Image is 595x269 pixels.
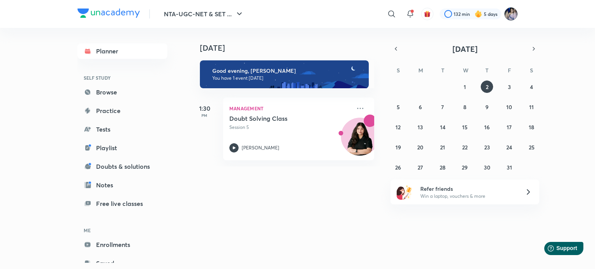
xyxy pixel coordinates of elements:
button: October 24, 2025 [503,141,516,153]
abbr: October 17, 2025 [507,123,512,131]
button: October 30, 2025 [481,161,493,173]
abbr: Thursday [485,67,488,74]
button: October 8, 2025 [459,101,471,113]
h6: ME [77,224,167,237]
button: October 7, 2025 [437,101,449,113]
abbr: October 8, 2025 [463,103,466,111]
button: October 23, 2025 [481,141,493,153]
button: October 13, 2025 [414,121,426,133]
a: Free live classes [77,196,167,211]
abbr: October 6, 2025 [419,103,422,111]
p: Management [229,104,351,113]
button: NTA-UGC-NET & SET ... [159,6,249,22]
a: Browse [77,84,167,100]
abbr: October 31, 2025 [507,164,512,171]
button: October 5, 2025 [392,101,404,113]
button: October 20, 2025 [414,141,426,153]
abbr: October 30, 2025 [484,164,490,171]
abbr: October 19, 2025 [396,144,401,151]
abbr: October 27, 2025 [418,164,423,171]
img: evening [200,60,369,88]
button: October 18, 2025 [525,121,538,133]
button: October 3, 2025 [503,81,516,93]
abbr: Wednesday [463,67,468,74]
iframe: Help widget launcher [526,239,586,260]
abbr: October 26, 2025 [395,164,401,171]
a: Planner [77,43,167,59]
abbr: October 7, 2025 [441,103,444,111]
abbr: October 22, 2025 [462,144,468,151]
img: streak [475,10,482,18]
h6: Good evening, [PERSON_NAME] [212,67,362,74]
abbr: October 29, 2025 [462,164,468,171]
button: October 17, 2025 [503,121,516,133]
button: October 6, 2025 [414,101,426,113]
h4: [DATE] [200,43,382,53]
abbr: October 4, 2025 [530,83,533,91]
img: Company Logo [77,9,140,18]
abbr: October 10, 2025 [506,103,512,111]
abbr: Saturday [530,67,533,74]
abbr: October 2, 2025 [486,83,488,91]
a: Doubts & solutions [77,159,167,174]
abbr: October 14, 2025 [440,123,445,131]
abbr: October 23, 2025 [484,144,490,151]
img: referral [397,184,412,200]
abbr: October 11, 2025 [529,103,534,111]
abbr: October 9, 2025 [485,103,488,111]
a: Enrollments [77,237,167,252]
a: Practice [77,103,167,118]
button: October 1, 2025 [459,81,471,93]
button: October 15, 2025 [459,121,471,133]
img: avatar [424,10,431,17]
abbr: October 15, 2025 [462,123,468,131]
button: October 2, 2025 [481,81,493,93]
button: October 27, 2025 [414,161,426,173]
button: October 9, 2025 [481,101,493,113]
h5: 1:30 [189,104,220,113]
button: avatar [421,8,433,20]
img: Tanya Gautam [504,7,518,21]
h6: Refer friends [420,185,516,193]
abbr: October 21, 2025 [440,144,445,151]
button: October 29, 2025 [459,161,471,173]
abbr: October 1, 2025 [464,83,466,91]
button: October 11, 2025 [525,101,538,113]
button: October 10, 2025 [503,101,516,113]
abbr: Friday [508,67,511,74]
p: PM [189,113,220,118]
abbr: October 28, 2025 [440,164,445,171]
button: October 31, 2025 [503,161,516,173]
abbr: Monday [418,67,423,74]
abbr: Tuesday [441,67,444,74]
button: October 21, 2025 [437,141,449,153]
p: Session 5 [229,124,351,131]
button: October 25, 2025 [525,141,538,153]
abbr: October 25, 2025 [529,144,535,151]
h6: SELF STUDY [77,71,167,84]
abbr: October 12, 2025 [396,123,401,131]
abbr: October 18, 2025 [529,123,534,131]
p: Win a laptop, vouchers & more [420,193,516,200]
button: October 16, 2025 [481,121,493,133]
a: Notes [77,177,167,193]
abbr: October 13, 2025 [418,123,423,131]
span: [DATE] [452,44,478,54]
button: October 19, 2025 [392,141,404,153]
button: [DATE] [401,43,528,54]
abbr: Sunday [397,67,400,74]
p: You have 1 event [DATE] [212,75,362,81]
h5: Doubt Solving Class [229,115,326,122]
img: Avatar [341,122,378,159]
abbr: October 24, 2025 [506,144,512,151]
button: October 14, 2025 [437,121,449,133]
p: [PERSON_NAME] [242,144,279,151]
abbr: October 16, 2025 [484,123,490,131]
button: October 28, 2025 [437,161,449,173]
a: Tests [77,122,167,137]
abbr: October 20, 2025 [417,144,423,151]
button: October 4, 2025 [525,81,538,93]
button: October 12, 2025 [392,121,404,133]
a: Playlist [77,140,167,156]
